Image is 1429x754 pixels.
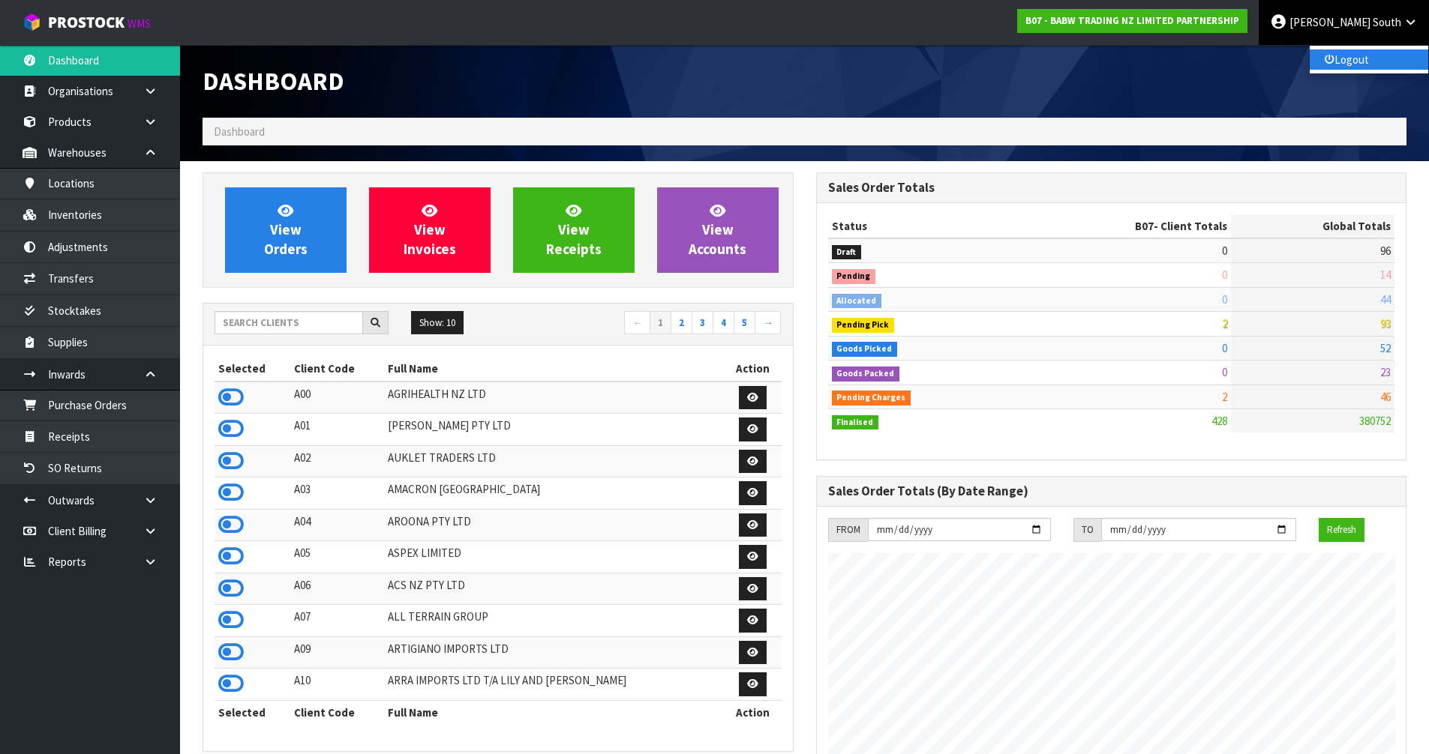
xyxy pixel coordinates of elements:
[1373,15,1401,29] span: South
[290,605,385,637] td: A07
[48,13,125,32] span: ProStock
[411,311,464,335] button: Show: 10
[384,357,724,381] th: Full Name
[832,318,895,333] span: Pending Pick
[832,390,911,405] span: Pending Charges
[384,700,724,724] th: Full Name
[832,245,862,260] span: Draft
[832,415,879,430] span: Finalised
[1017,9,1247,33] a: B07 - BABW TRADING NZ LIMITED PARTNERSHIP
[290,541,385,573] td: A05
[1380,292,1391,307] span: 44
[128,16,151,31] small: WMS
[215,311,363,334] input: Search clients
[1231,214,1394,238] th: Global Totals
[1380,341,1391,355] span: 52
[290,381,385,414] td: A00
[384,445,724,477] td: AUKLET TRADERS LTD
[1025,14,1239,27] strong: B07 - BABW TRADING NZ LIMITED PARTNERSHIP
[290,509,385,541] td: A04
[1211,414,1227,428] span: 428
[290,414,385,446] td: A01
[23,13,41,31] img: cube-alt.png
[290,357,385,381] th: Client Code
[1222,292,1227,307] span: 0
[1359,414,1391,428] span: 380752
[290,445,385,477] td: A02
[290,700,385,724] th: Client Code
[384,414,724,446] td: [PERSON_NAME] PTY LTD
[1015,214,1231,238] th: - Client Totals
[513,187,635,273] a: ViewReceipts
[725,700,782,724] th: Action
[290,669,385,701] td: A10
[1319,518,1364,542] button: Refresh
[384,477,724,510] td: AMACRON [GEOGRAPHIC_DATA]
[828,181,1395,195] h3: Sales Order Totals
[832,294,882,309] span: Allocated
[1222,390,1227,404] span: 2
[725,357,782,381] th: Action
[215,357,290,381] th: Selected
[828,484,1395,498] h3: Sales Order Totals (By Date Range)
[203,65,344,97] span: Dashboard
[384,509,724,541] td: AROONA PTY LTD
[832,367,900,381] span: Goods Packed
[1380,316,1391,331] span: 93
[509,311,782,337] nav: Page navigation
[384,573,724,605] td: ACS NZ PTY LTD
[1073,518,1101,542] div: TO
[828,214,1016,238] th: Status
[755,311,781,335] a: →
[1380,268,1391,282] span: 14
[369,187,491,273] a: ViewInvoices
[215,700,290,724] th: Selected
[650,311,671,335] a: 1
[734,311,755,335] a: 5
[264,202,308,258] span: View Orders
[384,605,724,637] td: ALL TERRAIN GROUP
[713,311,734,335] a: 4
[214,124,265,139] span: Dashboard
[290,477,385,510] td: A03
[384,381,724,414] td: AGRIHEALTH NZ LTD
[828,518,868,542] div: FROM
[832,342,898,357] span: Goods Picked
[692,311,713,335] a: 3
[1222,244,1227,258] span: 0
[384,669,724,701] td: ARRA IMPORTS LTD T/A LILY AND [PERSON_NAME]
[1222,365,1227,379] span: 0
[384,636,724,669] td: ARTIGIANO IMPORTS LTD
[404,202,456,258] span: View Invoices
[1289,15,1370,29] span: [PERSON_NAME]
[384,541,724,573] td: ASPEX LIMITED
[290,573,385,605] td: A06
[290,636,385,669] td: A09
[1310,49,1428,70] a: Logout
[1222,268,1227,282] span: 0
[1380,244,1391,258] span: 96
[657,187,779,273] a: ViewAccounts
[624,311,650,335] a: ←
[1380,365,1391,379] span: 23
[832,269,876,284] span: Pending
[1222,316,1227,331] span: 2
[671,311,692,335] a: 2
[689,202,746,258] span: View Accounts
[1380,390,1391,404] span: 46
[1222,341,1227,355] span: 0
[546,202,602,258] span: View Receipts
[1135,219,1154,233] span: B07
[225,187,347,273] a: ViewOrders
